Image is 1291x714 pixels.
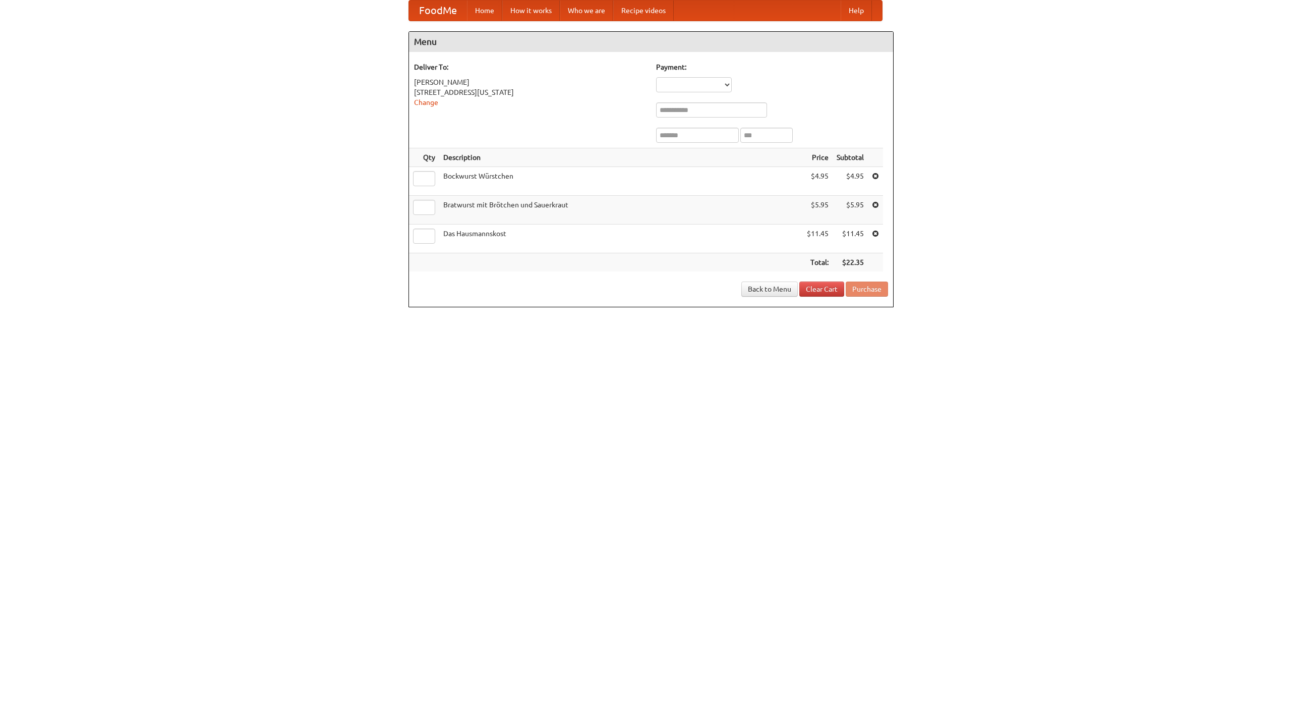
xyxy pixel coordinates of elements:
[656,62,888,72] h5: Payment:
[439,148,803,167] th: Description
[409,148,439,167] th: Qty
[833,148,868,167] th: Subtotal
[502,1,560,21] a: How it works
[799,282,844,297] a: Clear Cart
[803,196,833,225] td: $5.95
[439,196,803,225] td: Bratwurst mit Brötchen und Sauerkraut
[439,225,803,253] td: Das Hausmannskost
[439,167,803,196] td: Bockwurst Würstchen
[414,62,646,72] h5: Deliver To:
[741,282,798,297] a: Back to Menu
[833,225,868,253] td: $11.45
[803,225,833,253] td: $11.45
[833,167,868,196] td: $4.95
[803,253,833,272] th: Total:
[414,98,438,106] a: Change
[803,148,833,167] th: Price
[560,1,613,21] a: Who we are
[467,1,502,21] a: Home
[613,1,674,21] a: Recipe videos
[414,77,646,87] div: [PERSON_NAME]
[841,1,872,21] a: Help
[409,32,893,52] h4: Menu
[414,87,646,97] div: [STREET_ADDRESS][US_STATE]
[803,167,833,196] td: $4.95
[409,1,467,21] a: FoodMe
[833,196,868,225] td: $5.95
[846,282,888,297] button: Purchase
[833,253,868,272] th: $22.35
